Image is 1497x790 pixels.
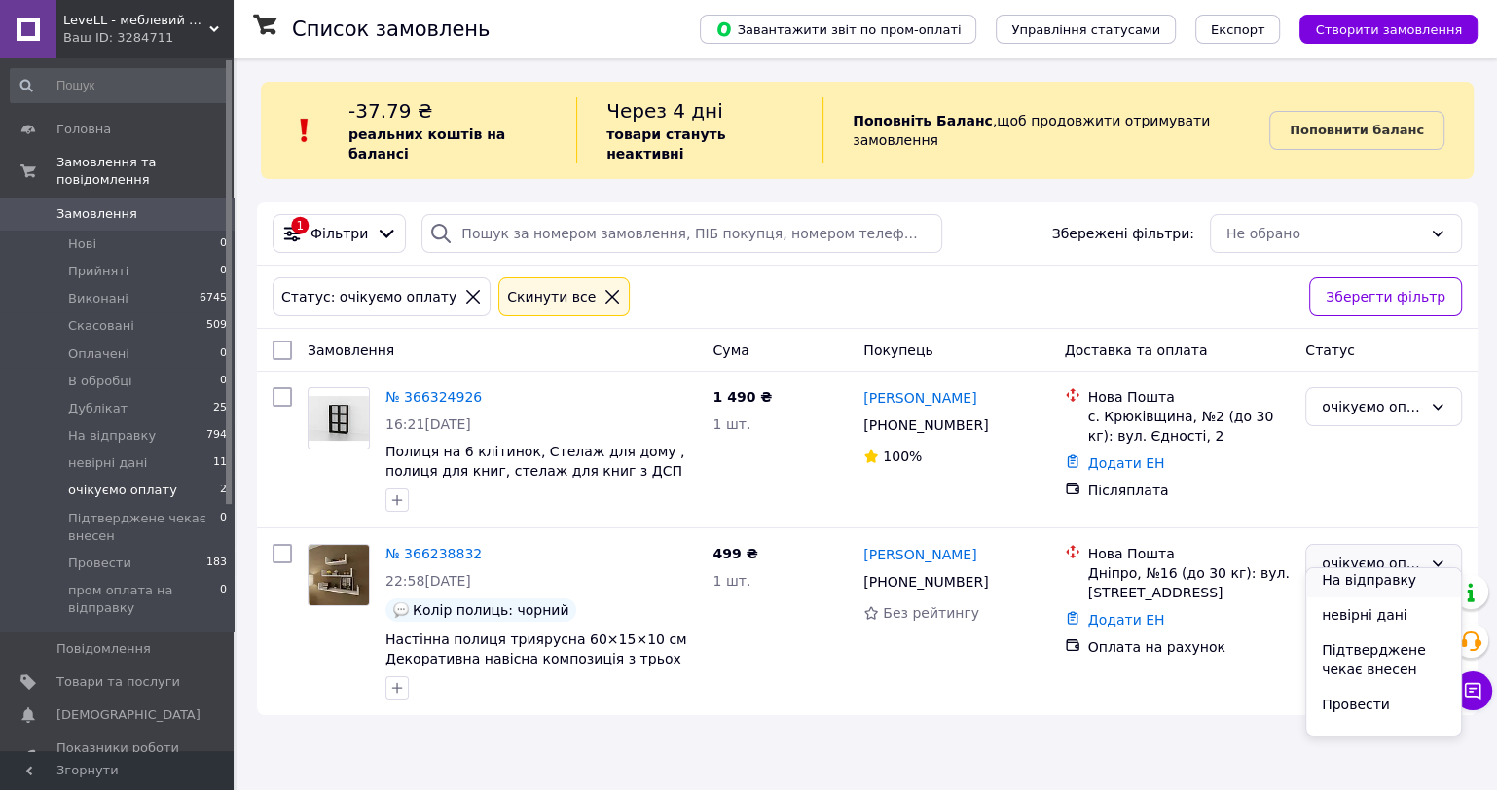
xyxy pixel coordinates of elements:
[883,449,922,464] span: 100%
[308,387,370,449] a: Фото товару
[63,12,209,29] span: LeveLL - меблевий магазин 🔥
[1305,342,1355,358] span: Статус
[309,396,369,442] img: Фото товару
[1453,671,1492,710] button: Чат з покупцем
[385,444,684,498] a: Полиця на 6 клітинок, Стелаж для дому , полиця для книг, стелаж для книг з ДСП Венге Темний
[1326,286,1445,307] span: Зберегти фільтр
[712,573,750,589] span: 1 шт.
[863,545,976,564] a: [PERSON_NAME]
[413,602,568,618] span: Колір полиць: чорний
[68,555,131,572] span: Провести
[1306,722,1461,776] li: пром оплата на відправку
[1088,612,1165,628] a: Додати ЕН
[220,510,227,545] span: 0
[200,290,227,307] span: 6745
[996,15,1176,44] button: Управління статусами
[308,544,370,606] a: Фото товару
[1299,15,1478,44] button: Створити замовлення
[68,345,129,363] span: Оплачені
[56,706,201,724] span: [DEMOGRAPHIC_DATA]
[206,555,227,572] span: 183
[68,510,220,545] span: Підтверджене чекає внесен
[56,154,234,189] span: Замовлення та повідомлення
[206,427,227,445] span: 794
[712,416,750,432] span: 1 шт.
[712,342,748,358] span: Cума
[277,286,460,307] div: Статус: очікуємо оплату
[10,68,229,103] input: Пошук
[348,126,505,162] b: реальних коштів на балансі
[1322,553,1422,574] div: очікуємо оплату
[606,126,725,162] b: товари стануть неактивні
[863,388,976,408] a: [PERSON_NAME]
[68,263,128,280] span: Прийняті
[68,290,128,307] span: Виконані
[63,29,234,47] div: Ваш ID: 3284711
[213,454,227,472] span: 11
[68,317,134,335] span: Скасовані
[385,389,482,405] a: № 366324926
[1195,15,1281,44] button: Експорт
[68,454,147,472] span: невірні дані
[1088,387,1291,407] div: Нова Пошта
[220,345,227,363] span: 0
[1065,342,1208,358] span: Доставка та оплата
[1309,277,1462,316] button: Зберегти фільтр
[348,99,432,123] span: -37.79 ₴
[1088,637,1291,657] div: Оплата на рахунок
[503,286,600,307] div: Cкинути все
[385,573,471,589] span: 22:58[DATE]
[393,602,409,618] img: :speech_balloon:
[1306,687,1461,722] li: Провести
[1211,22,1265,37] span: Експорт
[290,116,319,145] img: :exclamation:
[206,317,227,335] span: 509
[56,640,151,658] span: Повідомлення
[56,673,180,691] span: Товари та послуги
[712,546,757,561] span: 499 ₴
[56,121,111,138] span: Головна
[1290,123,1424,137] b: Поповнити баланс
[310,224,368,243] span: Фільтри
[385,416,471,432] span: 16:21[DATE]
[68,235,96,253] span: Нові
[1088,544,1291,563] div: Нова Пошта
[700,15,976,44] button: Завантажити звіт по пром-оплаті
[220,263,227,280] span: 0
[1269,111,1444,150] a: Поповнити баланс
[421,214,941,253] input: Пошук за номером замовлення, ПІБ покупця, номером телефону, Email, номером накладної
[1088,455,1165,471] a: Додати ЕН
[68,582,220,617] span: пром оплата на відправку
[213,400,227,417] span: 25
[220,235,227,253] span: 0
[712,389,772,405] span: 1 490 ₴
[822,97,1269,163] div: , щоб продовжити отримувати замовлення
[68,427,156,445] span: На відправку
[308,342,394,358] span: Замовлення
[292,18,490,41] h1: Список замовлень
[1052,224,1194,243] span: Збережені фільтри:
[1280,20,1478,36] a: Створити замовлення
[715,20,961,38] span: Завантажити звіт по пром-оплаті
[56,739,180,774] span: Показники роботи компанії
[1088,407,1291,446] div: с. Крюківщина, №2 (до 30 кг): вул. Єдності, 2
[1315,22,1462,37] span: Створити замовлення
[309,545,369,605] img: Фото товару
[220,482,227,499] span: 2
[1088,563,1291,602] div: Дніпро, №16 (до 30 кг): вул. [STREET_ADDRESS]
[863,342,932,358] span: Покупець
[1322,396,1422,417] div: очікуємо оплату
[1306,562,1461,597] li: На відправку
[385,631,687,686] a: Настінна полиця триярусна 60×15×10 см Декоративна навісна композиція з трьох відкритих вузьких по...
[220,373,227,390] span: 0
[1226,223,1422,244] div: Не обрано
[1011,22,1160,37] span: Управління статусами
[56,205,137,223] span: Замовлення
[68,373,132,390] span: В обробці
[1306,632,1461,687] li: Підтверджене чекає внесен
[863,574,988,590] span: [PHONE_NUMBER]
[606,99,723,123] span: Через 4 дні
[863,417,988,433] span: [PHONE_NUMBER]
